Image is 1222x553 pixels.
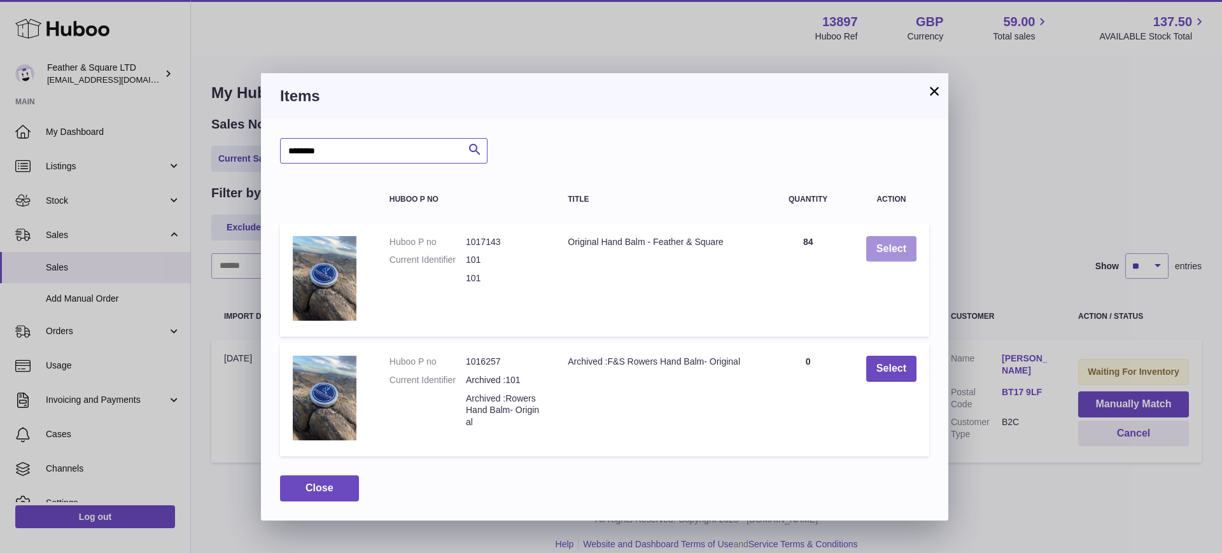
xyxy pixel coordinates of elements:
[866,356,916,382] button: Select
[305,482,334,493] span: Close
[466,393,542,429] dd: Archived :Rowers Hand Balm- Original
[390,254,466,266] dt: Current Identifier
[763,223,853,337] td: 84
[568,356,750,368] div: Archived :F&S Rowers Hand Balm- Original
[280,475,359,501] button: Close
[280,86,929,106] h3: Items
[763,343,853,456] td: 0
[466,272,542,284] dd: 101
[466,374,542,386] dd: Archived :101
[555,183,762,216] th: Title
[390,356,466,368] dt: Huboo P no
[293,356,356,440] img: Archived :F&S Rowers Hand Balm- Original
[763,183,853,216] th: Quantity
[866,236,916,262] button: Select
[377,183,555,216] th: Huboo P no
[927,83,942,99] button: ×
[390,374,466,386] dt: Current Identifier
[466,356,542,368] dd: 1016257
[466,254,542,266] dd: 101
[293,236,356,321] img: Original Hand Balm - Feather & Square
[390,236,466,248] dt: Huboo P no
[466,236,542,248] dd: 1017143
[853,183,929,216] th: Action
[568,236,750,248] div: Original Hand Balm - Feather & Square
